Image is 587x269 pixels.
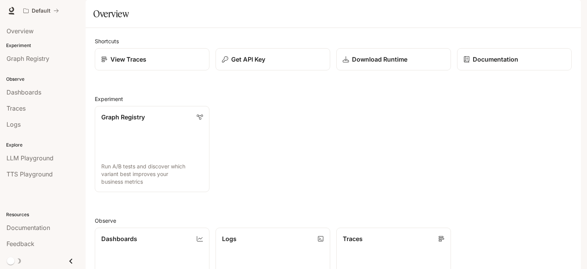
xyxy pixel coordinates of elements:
p: Dashboards [101,234,137,243]
button: Get API Key [216,48,330,70]
p: Download Runtime [352,55,407,64]
p: Traces [343,234,363,243]
p: Documentation [473,55,518,64]
p: Get API Key [231,55,265,64]
a: Graph RegistryRun A/B tests and discover which variant best improves your business metrics [95,106,209,192]
h1: Overview [93,6,129,21]
h2: Shortcuts [95,37,572,45]
a: Documentation [457,48,572,70]
p: View Traces [110,55,146,64]
h2: Experiment [95,95,572,103]
p: Graph Registry [101,112,145,122]
a: View Traces [95,48,209,70]
p: Logs [222,234,237,243]
p: Default [32,8,50,14]
p: Run A/B tests and discover which variant best improves your business metrics [101,163,203,186]
button: All workspaces [20,3,62,18]
a: Download Runtime [336,48,451,70]
h2: Observe [95,217,572,225]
